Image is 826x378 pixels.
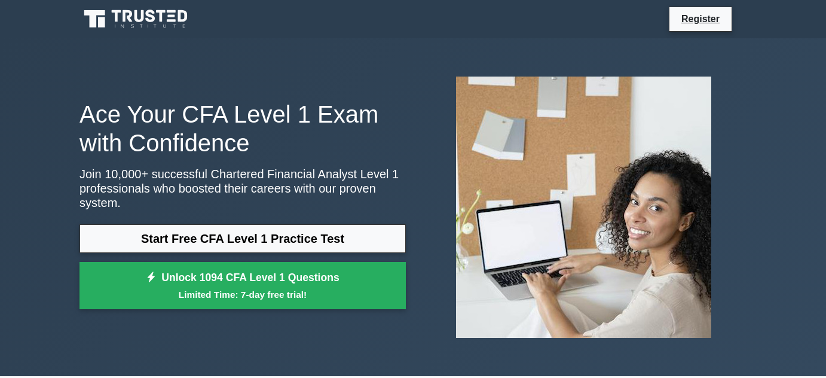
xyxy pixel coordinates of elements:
[94,288,391,301] small: Limited Time: 7-day free trial!
[79,224,406,253] a: Start Free CFA Level 1 Practice Test
[79,167,406,210] p: Join 10,000+ successful Chartered Financial Analyst Level 1 professionals who boosted their caree...
[79,262,406,310] a: Unlock 1094 CFA Level 1 QuestionsLimited Time: 7-day free trial!
[674,11,727,26] a: Register
[79,100,406,157] h1: Ace Your CFA Level 1 Exam with Confidence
